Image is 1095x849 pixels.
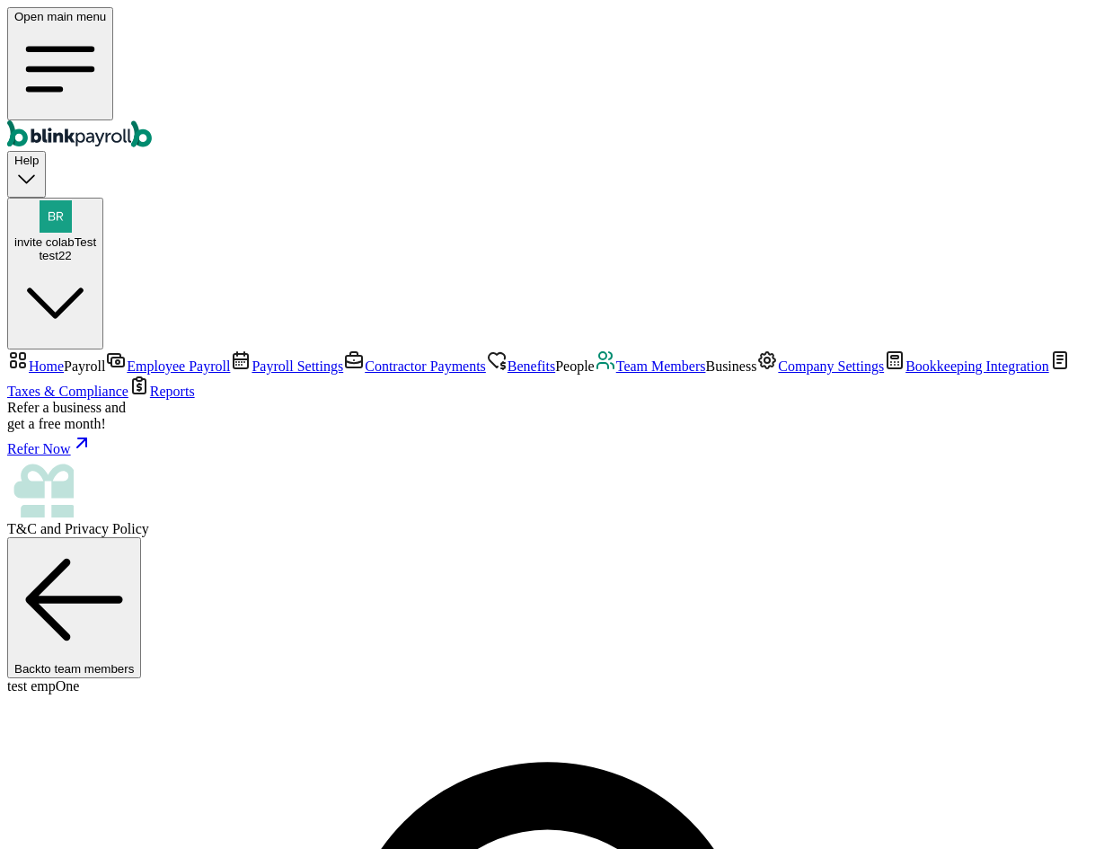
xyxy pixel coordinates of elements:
[7,432,1088,457] a: Refer Now
[486,358,555,374] a: Benefits
[128,384,195,399] a: Reports
[616,358,706,374] span: Team Members
[7,678,1088,694] div: test empOne
[7,521,37,536] span: T&C
[555,358,595,374] span: People
[508,358,555,374] span: Benefits
[7,7,1088,151] nav: Global
[150,384,195,399] span: Reports
[7,151,46,197] button: Help
[7,198,103,349] button: invite colabTesttest22
[105,358,230,374] a: Employee Payroll
[14,662,134,676] span: Back
[884,358,1049,374] a: Bookkeeping Integration
[7,7,113,120] button: Open main menu
[14,154,39,167] span: Help
[7,358,1071,399] a: Taxes & Compliance
[7,349,1088,537] nav: Sidebar
[64,358,105,374] span: Payroll
[29,358,64,374] span: Home
[796,655,1095,849] iframe: Chat Widget
[230,358,343,374] a: Payroll Settings
[65,521,149,536] span: Privacy Policy
[252,358,343,374] span: Payroll Settings
[127,358,230,374] span: Employee Payroll
[41,662,135,676] span: to team members
[7,358,64,374] a: Home
[14,249,96,262] div: test22
[778,358,884,374] span: Company Settings
[343,358,486,374] a: Contractor Payments
[365,358,486,374] span: Contractor Payments
[14,235,96,249] span: invite colabTest
[7,400,1088,432] div: Refer a business and get a free month!
[905,358,1049,374] span: Bookkeeping Integration
[756,358,884,374] a: Company Settings
[14,10,106,23] span: Open main menu
[595,358,706,374] a: Team Members
[705,358,756,374] span: Business
[7,537,141,678] button: Backto team members
[7,521,149,536] span: and
[7,384,128,399] span: Taxes & Compliance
